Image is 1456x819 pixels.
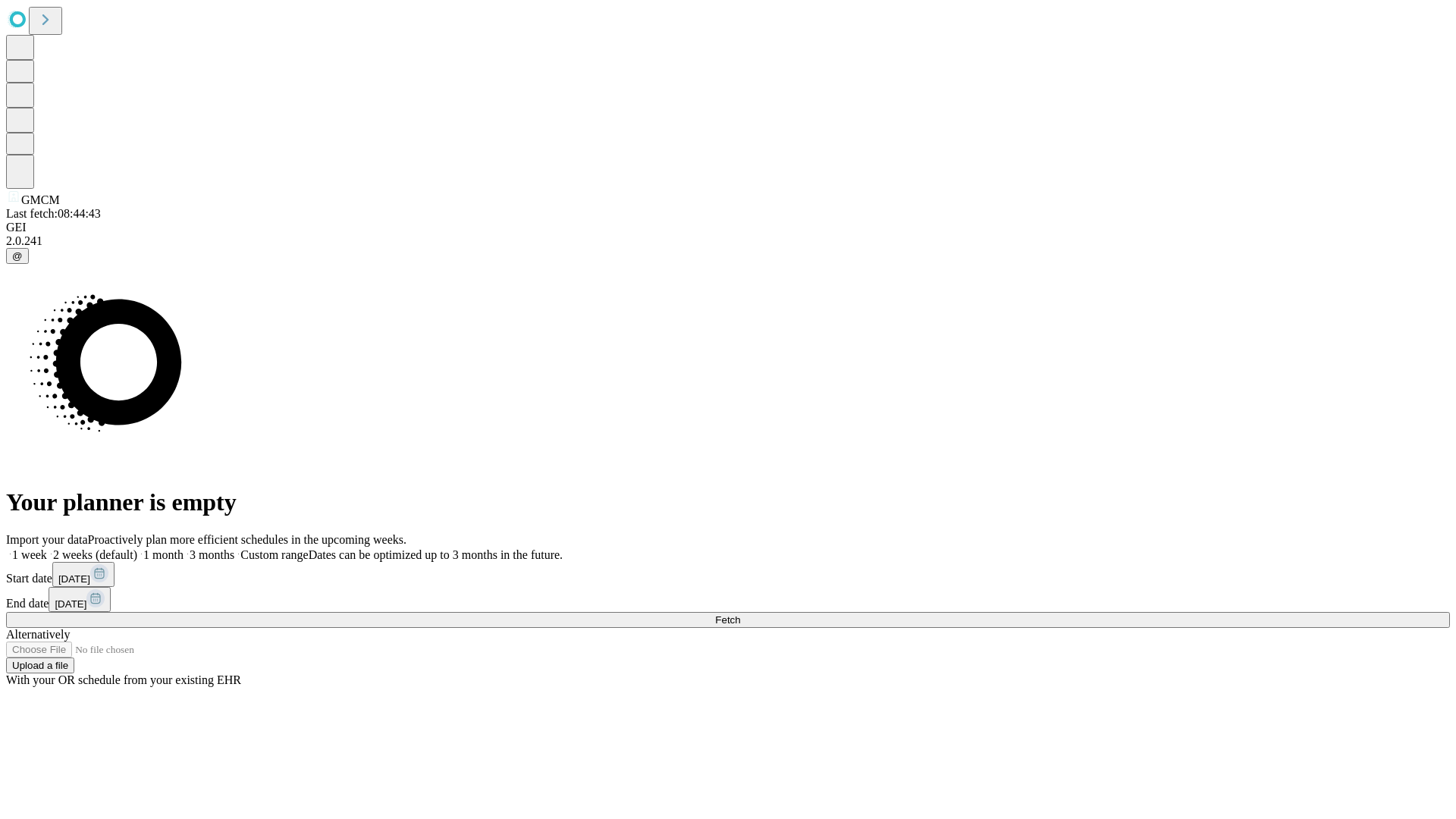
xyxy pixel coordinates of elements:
[240,548,308,561] span: Custom range
[12,250,23,262] span: @
[58,573,90,585] span: [DATE]
[6,587,1450,612] div: End date
[21,193,60,206] span: GMCM
[55,598,86,610] span: [DATE]
[6,612,1450,628] button: Fetch
[6,562,1450,587] div: Start date
[88,533,406,546] span: Proactively plan more efficient schedules in the upcoming weeks.
[53,548,137,561] span: 2 weeks (default)
[6,207,101,220] span: Last fetch: 08:44:43
[309,548,563,561] span: Dates can be optimized up to 3 months in the future.
[6,673,241,686] span: With your OR schedule from your existing EHR
[6,234,1450,248] div: 2.0.241
[6,657,74,673] button: Upload a file
[12,548,47,561] span: 1 week
[52,562,115,587] button: [DATE]
[49,587,111,612] button: [DATE]
[190,548,234,561] span: 3 months
[143,548,184,561] span: 1 month
[6,533,88,546] span: Import your data
[6,628,70,641] span: Alternatively
[6,488,1450,516] h1: Your planner is empty
[715,614,740,626] span: Fetch
[6,221,1450,234] div: GEI
[6,248,29,264] button: @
